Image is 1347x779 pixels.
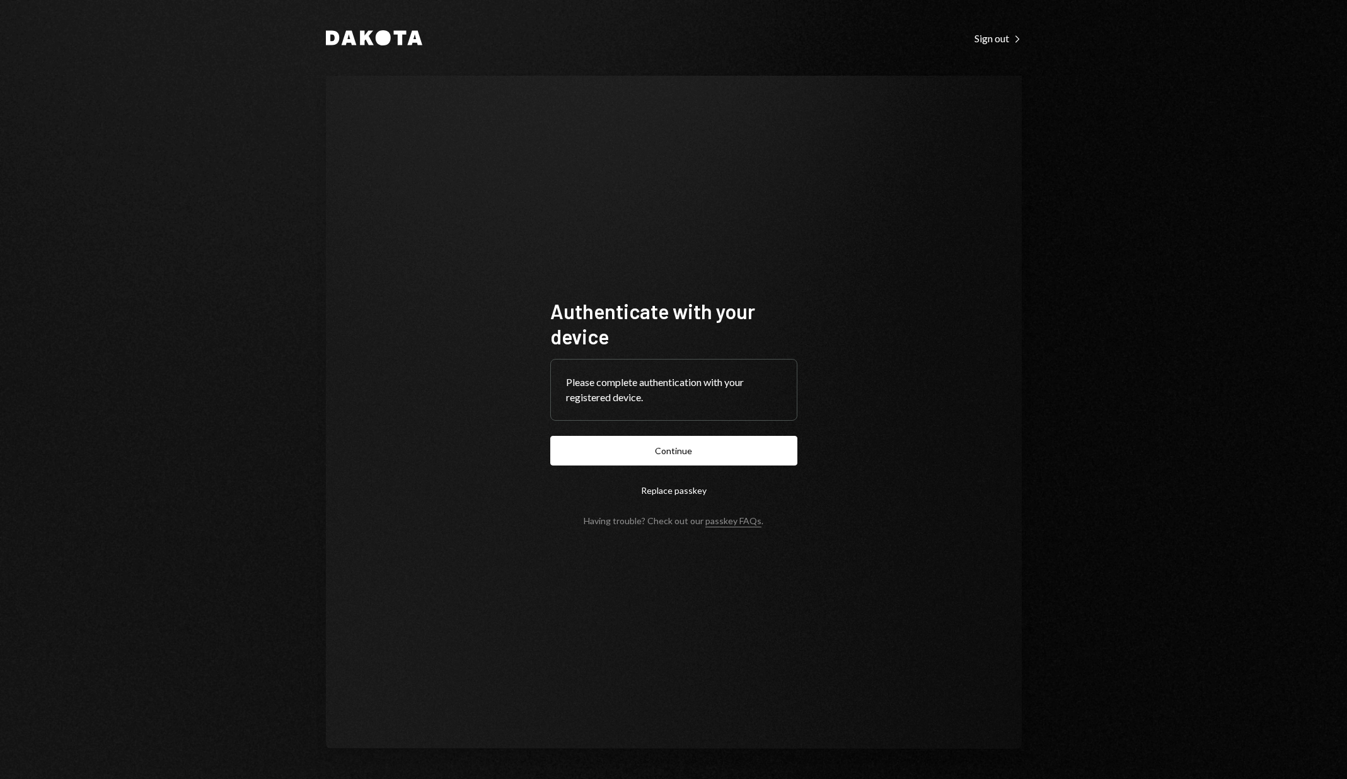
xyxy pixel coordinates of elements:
h1: Authenticate with your device [550,298,797,349]
button: Continue [550,436,797,466]
div: Sign out [974,32,1022,45]
a: passkey FAQs [705,515,761,527]
div: Please complete authentication with your registered device. [566,375,782,405]
button: Replace passkey [550,476,797,505]
div: Having trouble? Check out our . [584,515,763,526]
a: Sign out [974,31,1022,45]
